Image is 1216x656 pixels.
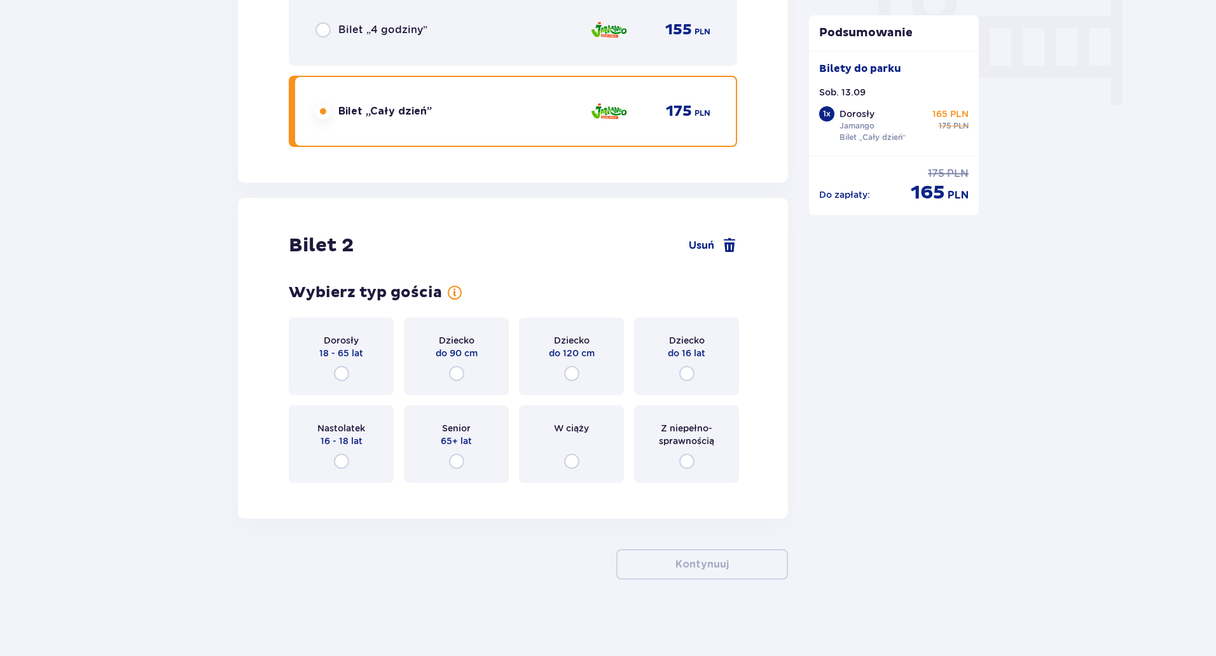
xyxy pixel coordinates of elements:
p: Senior [442,422,471,435]
p: Kontynuuj [675,557,729,571]
p: Z niepełno­sprawnością [646,422,728,447]
p: Dziecko [669,334,705,347]
div: 1 x [819,106,834,122]
p: Dziecko [439,334,474,347]
p: Dorosły [324,334,359,347]
p: 165 [911,181,945,205]
button: Kontynuuj [616,549,788,580]
p: Bilet 2 [289,234,354,258]
p: Bilet „Cały dzień” [338,104,432,118]
p: 65+ lat [441,435,472,447]
p: Sob. 13.09 [819,86,866,99]
p: 175 [939,120,951,132]
p: Dorosły [839,108,874,120]
img: zone logo [590,17,628,43]
p: 165 PLN [932,108,969,120]
p: Nastolatek [317,422,365,435]
p: Jamango [839,120,874,132]
p: Bilet „Cały dzień” [839,132,906,143]
p: PLN [694,26,710,38]
p: Do zapłaty : [819,188,870,201]
p: do 16 lat [668,347,705,359]
a: Usuń [689,238,737,253]
p: 18 - 65 lat [319,347,363,359]
span: Usuń [689,239,714,253]
img: zone logo [590,98,628,125]
p: Podsumowanie [809,25,979,41]
p: Wybierz typ gościa [289,283,442,302]
p: 175 [666,102,692,121]
p: W ciąży [554,422,589,435]
p: do 90 cm [436,347,478,359]
p: Bilety do parku [819,62,901,76]
p: PLN [948,188,969,202]
p: PLN [947,167,969,181]
p: 16 - 18 lat [321,435,363,447]
p: Dziecko [554,334,590,347]
p: Bilet „4 godziny” [338,23,427,37]
p: PLN [953,120,969,132]
p: 175 [928,167,944,181]
p: PLN [694,108,710,119]
p: 155 [665,20,692,39]
p: do 120 cm [549,347,595,359]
